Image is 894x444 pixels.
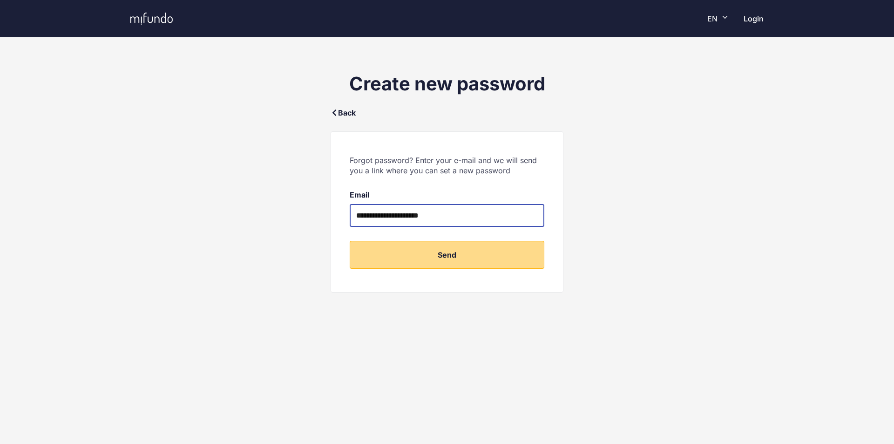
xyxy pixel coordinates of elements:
h1: Create new password [349,72,545,96]
button: Send [350,241,544,269]
div: EN [707,14,729,23]
button: Back [331,108,356,117]
label: Email [350,190,544,200]
a: Login [744,14,764,23]
span: Forgot password? Enter your e-mail and we will send you a link where you can set a new password [350,155,544,176]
